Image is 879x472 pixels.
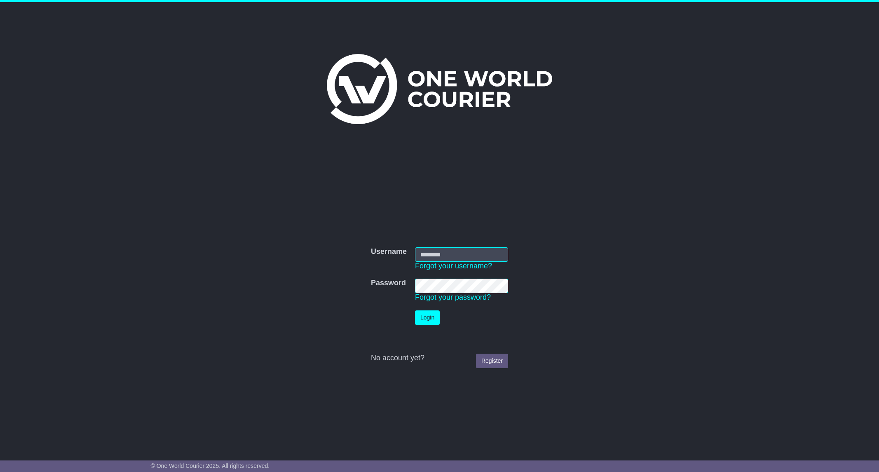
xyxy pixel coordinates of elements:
[151,463,270,469] span: © One World Courier 2025. All rights reserved.
[415,310,440,325] button: Login
[371,247,407,256] label: Username
[327,54,552,124] img: One World
[476,354,508,368] a: Register
[371,354,508,363] div: No account yet?
[371,279,406,288] label: Password
[415,293,491,301] a: Forgot your password?
[415,262,492,270] a: Forgot your username?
